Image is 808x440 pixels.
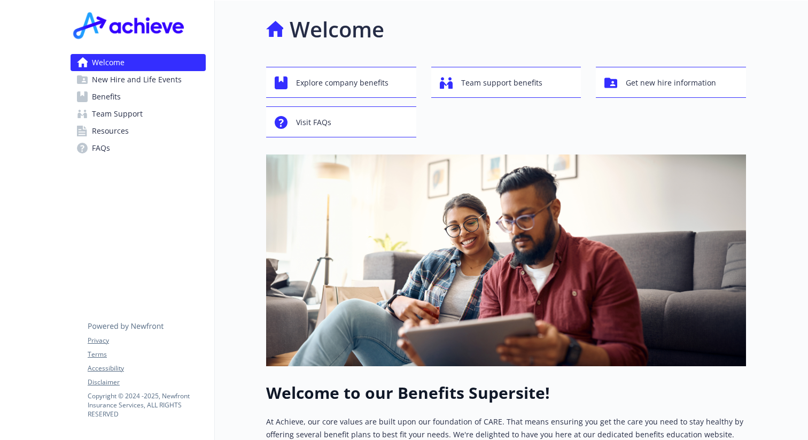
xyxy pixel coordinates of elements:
[71,122,206,140] a: Resources
[71,71,206,88] a: New Hire and Life Events
[88,377,205,387] a: Disclaimer
[71,54,206,71] a: Welcome
[296,112,331,133] span: Visit FAQs
[266,106,416,137] button: Visit FAQs
[296,73,389,93] span: Explore company benefits
[92,54,125,71] span: Welcome
[92,105,143,122] span: Team Support
[88,336,205,345] a: Privacy
[596,67,746,98] button: Get new hire information
[431,67,581,98] button: Team support benefits
[92,122,129,140] span: Resources
[71,105,206,122] a: Team Support
[290,13,384,45] h1: Welcome
[92,71,182,88] span: New Hire and Life Events
[92,88,121,105] span: Benefits
[92,140,110,157] span: FAQs
[266,67,416,98] button: Explore company benefits
[71,140,206,157] a: FAQs
[461,73,542,93] span: Team support benefits
[88,350,205,359] a: Terms
[71,88,206,105] a: Benefits
[626,73,716,93] span: Get new hire information
[88,391,205,419] p: Copyright © 2024 - 2025 , Newfront Insurance Services, ALL RIGHTS RESERVED
[266,155,746,366] img: overview page banner
[266,383,746,403] h1: Welcome to our Benefits Supersite!
[88,364,205,373] a: Accessibility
